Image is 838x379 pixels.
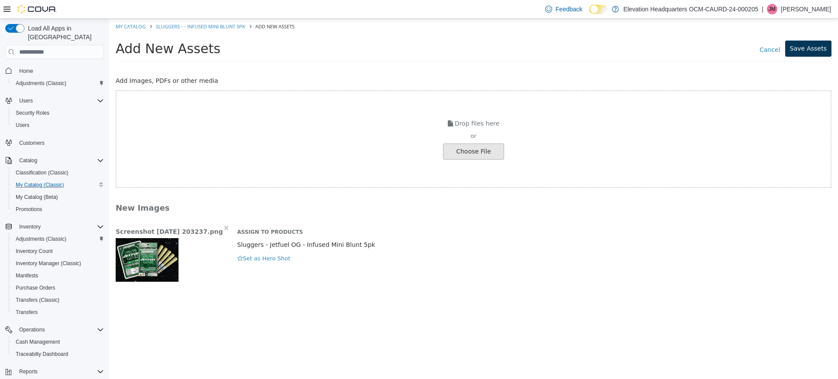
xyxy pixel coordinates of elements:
[12,204,46,215] a: Promotions
[16,65,104,76] span: Home
[12,283,59,293] a: Purchase Orders
[16,137,104,148] span: Customers
[2,95,107,107] button: Users
[12,120,104,130] span: Users
[16,181,64,188] span: My Catalog (Classic)
[19,97,33,104] span: Users
[9,191,107,203] button: My Catalog (Beta)
[19,223,41,230] span: Inventory
[16,155,41,166] button: Catalog
[9,203,107,215] button: Promotions
[9,257,107,270] button: Inventory Manager (Classic)
[9,336,107,348] button: Cash Management
[9,245,107,257] button: Inventory Count
[7,22,111,38] span: Add New Assets
[19,368,38,375] span: Reports
[589,5,608,14] input: Dark Mode
[16,260,81,267] span: Inventory Manager (Classic)
[334,125,395,141] div: Choose File
[16,324,48,335] button: Operations
[47,4,136,11] a: Sluggers - - Infused Mini Blunt 5pk
[7,219,69,263] button: Preview
[769,4,776,14] span: JM
[19,140,45,147] span: Customers
[12,337,63,347] a: Cash Management
[12,307,104,318] span: Transfers
[9,179,107,191] button: My Catalog (Classic)
[16,122,29,129] span: Users
[114,204,120,214] button: Remove asset
[12,258,104,269] span: Inventory Manager (Classic)
[7,219,69,263] img: Screenshot 2025-10-10 203237.png
[12,295,104,305] span: Transfers (Classic)
[19,157,37,164] span: Catalog
[12,180,104,190] span: My Catalog (Classic)
[646,23,676,36] a: Cancel
[9,306,107,318] button: Transfers
[12,192,62,202] a: My Catalog (Beta)
[2,365,107,378] button: Reports
[542,0,586,18] a: Feedback
[19,326,45,333] span: Operations
[12,295,63,305] a: Transfers (Classic)
[7,100,721,110] p: Drop files here
[12,349,104,359] span: Traceabilty Dashboard
[16,272,38,279] span: Manifests
[16,222,104,232] span: Inventory
[16,66,37,76] a: Home
[12,337,104,347] span: Cash Management
[16,96,36,106] button: Users
[9,270,107,282] button: Manifests
[17,5,57,14] img: Cova
[9,348,107,360] button: Traceabilty Dashboard
[623,4,758,14] p: Elevation Headquarters OCM-CAURD-24-000205
[16,169,69,176] span: Classification (Classic)
[16,351,68,358] span: Traceabilty Dashboard
[767,4,777,14] div: Jhon Moncada
[16,155,104,166] span: Catalog
[9,77,107,89] button: Adjustments (Classic)
[12,192,104,202] span: My Catalog (Beta)
[16,206,42,213] span: Promotions
[9,233,107,245] button: Adjustments (Classic)
[2,221,107,233] button: Inventory
[12,234,70,244] a: Adjustments (Classic)
[16,236,66,242] span: Adjustments (Classic)
[12,167,72,178] a: Classification (Classic)
[12,349,72,359] a: Traceabilty Dashboard
[16,96,104,106] span: Users
[19,68,33,75] span: Home
[12,167,104,178] span: Classification (Classic)
[556,5,582,14] span: Feedback
[16,366,41,377] button: Reports
[12,258,85,269] a: Inventory Manager (Classic)
[2,324,107,336] button: Operations
[128,235,182,245] button: Set as Hero Shot
[9,167,107,179] button: Classification (Classic)
[16,309,38,316] span: Transfers
[12,108,104,118] span: Security Roles
[12,78,104,89] span: Adjustments (Classic)
[16,222,44,232] button: Inventory
[676,22,722,38] button: Save Assets
[9,282,107,294] button: Purchase Orders
[7,4,37,11] a: My Catalog
[12,204,104,215] span: Promotions
[24,24,104,41] span: Load All Apps in [GEOGRAPHIC_DATA]
[16,338,60,345] span: Cash Management
[12,180,68,190] a: My Catalog (Classic)
[2,154,107,167] button: Catalog
[762,4,763,14] p: |
[9,107,107,119] button: Security Roles
[2,64,107,77] button: Home
[12,283,104,293] span: Purchase Orders
[16,324,104,335] span: Operations
[9,119,107,131] button: Users
[7,184,654,194] h3: New Images
[7,209,114,217] span: Screenshot [DATE] 203237.png
[781,4,831,14] p: [PERSON_NAME]
[12,270,104,281] span: Manifests
[12,307,41,318] a: Transfers
[12,108,53,118] a: Security Roles
[7,113,721,122] div: or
